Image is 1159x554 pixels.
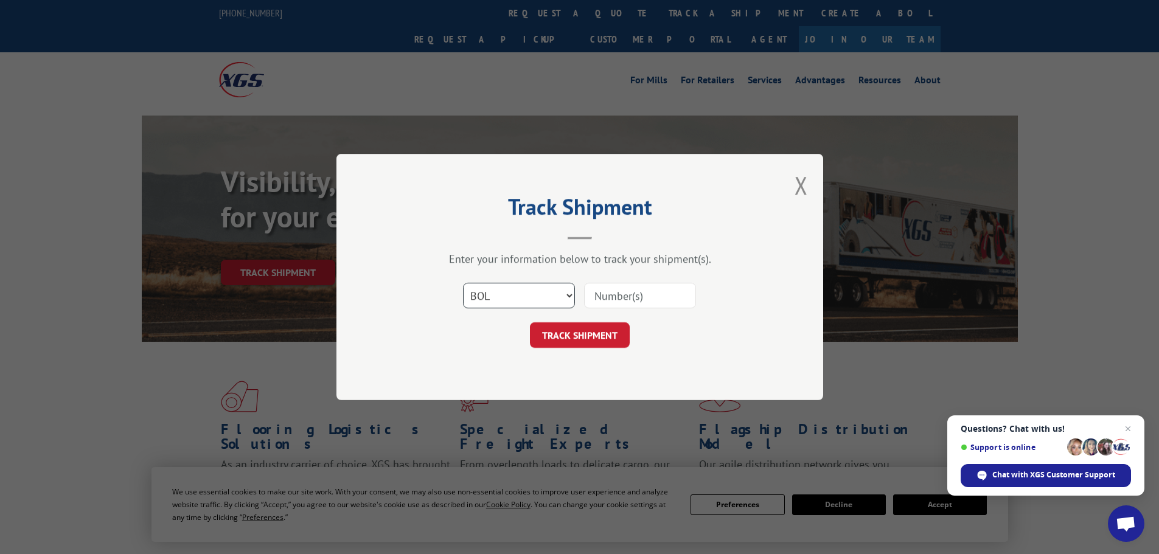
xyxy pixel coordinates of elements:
[992,469,1115,480] span: Chat with XGS Customer Support
[1108,505,1144,542] div: Open chat
[961,424,1131,434] span: Questions? Chat with us!
[397,198,762,221] h2: Track Shipment
[584,283,696,308] input: Number(s)
[1121,421,1135,436] span: Close chat
[961,443,1063,452] span: Support is online
[530,322,630,348] button: TRACK SHIPMENT
[961,464,1131,487] div: Chat with XGS Customer Support
[397,252,762,266] div: Enter your information below to track your shipment(s).
[795,169,808,201] button: Close modal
